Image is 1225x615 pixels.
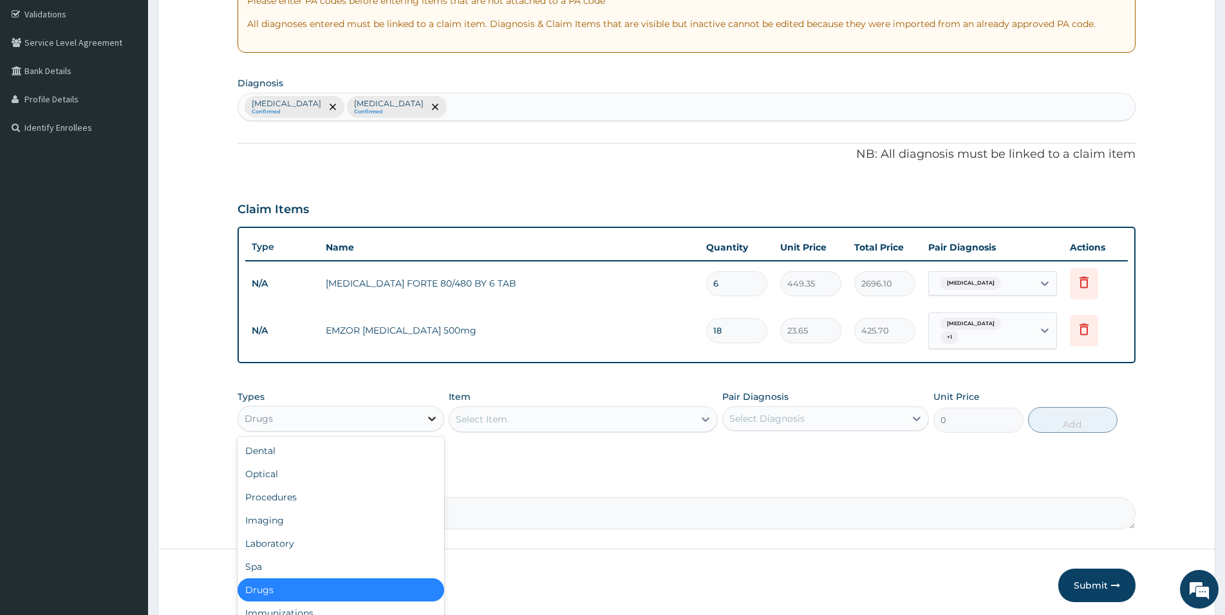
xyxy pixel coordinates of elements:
p: [MEDICAL_DATA] [354,99,424,109]
button: Add [1028,407,1117,433]
span: [MEDICAL_DATA] [940,277,1001,290]
button: Submit [1058,569,1136,602]
p: NB: All diagnosis must be linked to a claim item [238,146,1136,163]
th: Total Price [848,234,922,260]
div: Minimize live chat window [211,6,242,37]
small: Confirmed [252,109,321,115]
p: All diagnoses entered must be linked to a claim item. Diagnosis & Claim Items that are visible bu... [247,17,1126,30]
div: Chat with us now [67,72,216,89]
label: Unit Price [933,390,980,403]
small: Confirmed [354,109,424,115]
td: EMZOR [MEDICAL_DATA] 500mg [319,317,700,343]
th: Quantity [700,234,774,260]
p: [MEDICAL_DATA] [252,99,321,109]
h3: Claim Items [238,203,309,217]
th: Name [319,234,700,260]
span: remove selection option [429,101,441,113]
div: Drugs [238,578,444,601]
div: Select Diagnosis [729,412,805,425]
label: Pair Diagnosis [722,390,789,403]
div: Laboratory [238,532,444,555]
th: Unit Price [774,234,848,260]
div: Select Item [456,413,507,426]
div: Dental [238,439,444,462]
td: N/A [245,272,319,296]
label: Diagnosis [238,77,283,90]
label: Item [449,390,471,403]
span: We're online! [75,162,178,292]
span: + 1 [940,331,958,344]
div: Procedures [238,486,444,509]
span: remove selection option [327,101,339,113]
span: [MEDICAL_DATA] [940,317,1001,330]
img: d_794563401_company_1708531726252_794563401 [24,64,52,97]
label: Comment [238,479,1136,490]
th: Type [245,235,319,259]
textarea: Type your message and hit 'Enter' [6,352,245,397]
label: Types [238,392,265,402]
div: Optical [238,462,444,486]
th: Actions [1063,234,1128,260]
td: N/A [245,319,319,343]
td: [MEDICAL_DATA] FORTE 80/480 BY 6 TAB [319,270,700,296]
div: Spa [238,555,444,578]
div: Drugs [245,412,273,425]
th: Pair Diagnosis [922,234,1063,260]
div: Imaging [238,509,444,532]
